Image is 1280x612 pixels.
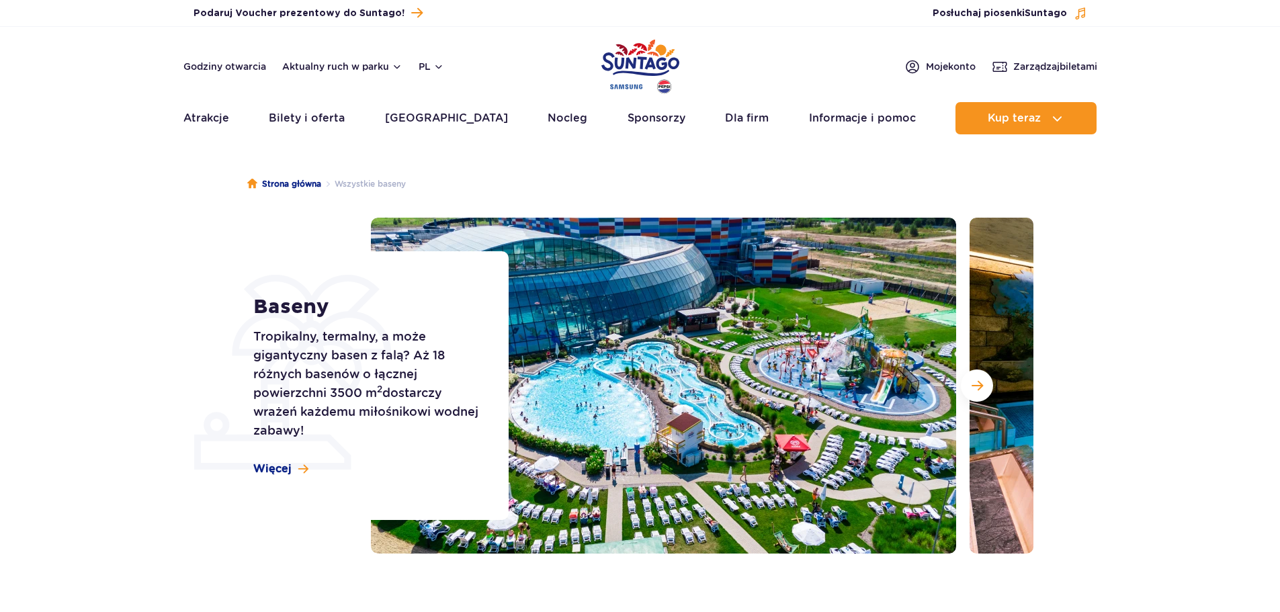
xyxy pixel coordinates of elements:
span: Posłuchaj piosenki [933,7,1067,20]
span: Podaruj Voucher prezentowy do Suntago! [194,7,404,20]
button: Następny slajd [961,369,993,402]
button: Kup teraz [955,102,1097,134]
a: Zarządzajbiletami [992,58,1097,75]
button: pl [419,60,444,73]
a: Godziny otwarcia [183,60,266,73]
span: Zarządzaj biletami [1013,60,1097,73]
p: Tropikalny, termalny, a może gigantyczny basen z falą? Aż 18 różnych basenów o łącznej powierzchn... [253,327,478,440]
a: Strona główna [247,177,321,191]
h1: Baseny [253,295,478,319]
li: Wszystkie baseny [321,177,406,191]
button: Aktualny ruch w parku [282,61,402,72]
a: Bilety i oferta [269,102,345,134]
a: Park of Poland [601,34,679,95]
a: Informacje i pomoc [809,102,916,134]
span: Suntago [1025,9,1067,18]
a: Podaruj Voucher prezentowy do Suntago! [194,4,423,22]
a: Mojekonto [904,58,976,75]
a: [GEOGRAPHIC_DATA] [385,102,508,134]
span: Moje konto [926,60,976,73]
button: Posłuchaj piosenkiSuntago [933,7,1087,20]
span: Więcej [253,462,292,476]
sup: 2 [377,384,382,394]
a: Więcej [253,462,308,476]
a: Sponsorzy [628,102,685,134]
span: Kup teraz [988,112,1041,124]
a: Dla firm [725,102,769,134]
a: Atrakcje [183,102,229,134]
img: Zewnętrzna część Suntago z basenami i zjeżdżalniami, otoczona leżakami i zielenią [371,218,956,554]
a: Nocleg [548,102,587,134]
